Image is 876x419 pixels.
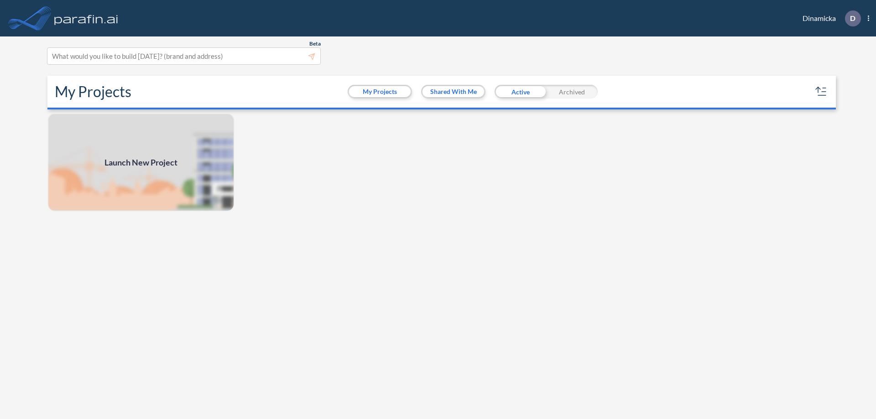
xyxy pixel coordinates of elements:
[309,40,321,47] span: Beta
[47,113,235,212] img: add
[104,156,177,169] span: Launch New Project
[52,9,120,27] img: logo
[55,83,131,100] h2: My Projects
[546,85,598,98] div: Archived
[495,85,546,98] div: Active
[789,10,869,26] div: Dinamicka
[814,84,829,99] button: sort
[422,86,484,97] button: Shared With Me
[47,113,235,212] a: Launch New Project
[349,86,411,97] button: My Projects
[850,14,855,22] p: D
